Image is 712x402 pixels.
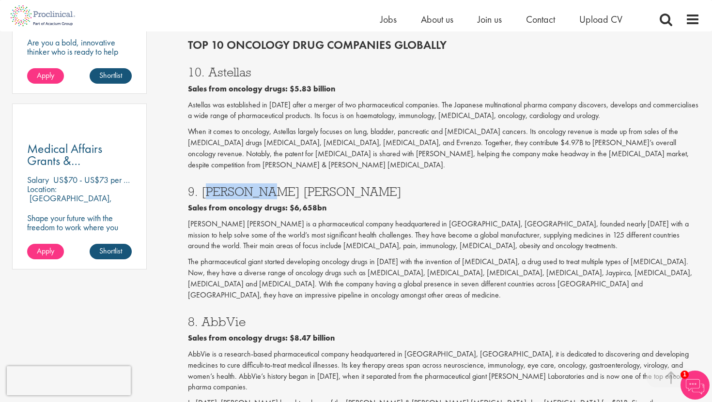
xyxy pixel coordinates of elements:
a: Shortlist [90,244,132,259]
h3: 8. AbbVie [188,315,700,328]
span: Apply [37,70,54,80]
span: Medical Affairs Grants & Sponsorship [27,140,102,181]
p: Astellas was established in [DATE] after a merger of two pharmaceutical companies. The Japanese m... [188,100,700,122]
h3: 9. [PERSON_NAME] [PERSON_NAME] [188,185,700,198]
p: When it comes to oncology, Astellas largely focuses on lung, bladder, pancreatic and [MEDICAL_DAT... [188,126,700,170]
span: Location: [27,183,57,194]
p: AbbVie is a research-based pharmaceutical company headquartered in [GEOGRAPHIC_DATA], [GEOGRAPHIC... [188,349,700,393]
a: Medical Affairs Grants & Sponsorship [27,143,132,167]
a: Contact [526,13,555,26]
p: Shape your future with the freedom to work where you thrive! Join our client with this fully remo... [27,213,132,259]
b: Sales from oncology drugs: $6,658bn [188,203,326,213]
span: 1 [681,371,689,379]
p: The pharmaceutical giant started developing oncology drugs in [DATE] with the invention of [MEDIC... [188,256,700,300]
p: US$70 - US$73 per hour [53,174,138,185]
a: Upload CV [579,13,622,26]
a: About us [421,13,453,26]
a: Join us [478,13,502,26]
p: [PERSON_NAME] [PERSON_NAME] is a pharmaceutical company headquartered in [GEOGRAPHIC_DATA], [GEOG... [188,219,700,252]
h2: Top 10 Oncology drug companies globally [188,39,700,51]
a: Apply [27,68,64,84]
a: Shortlist [90,68,132,84]
a: Jobs [380,13,397,26]
span: Apply [37,246,54,256]
img: Chatbot [681,371,710,400]
b: Sales from oncology drugs: $8.47 billion [188,333,335,343]
iframe: reCAPTCHA [7,366,131,395]
b: Sales from oncology drugs: $5.83 billion [188,84,335,94]
h3: 10. Astellas [188,66,700,78]
p: Are you a bold, innovative thinker who is ready to help push the boundaries of science and make a... [27,38,132,84]
span: Salary [27,174,49,185]
a: Apply [27,244,64,259]
p: [GEOGRAPHIC_DATA], [GEOGRAPHIC_DATA] [27,193,112,213]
